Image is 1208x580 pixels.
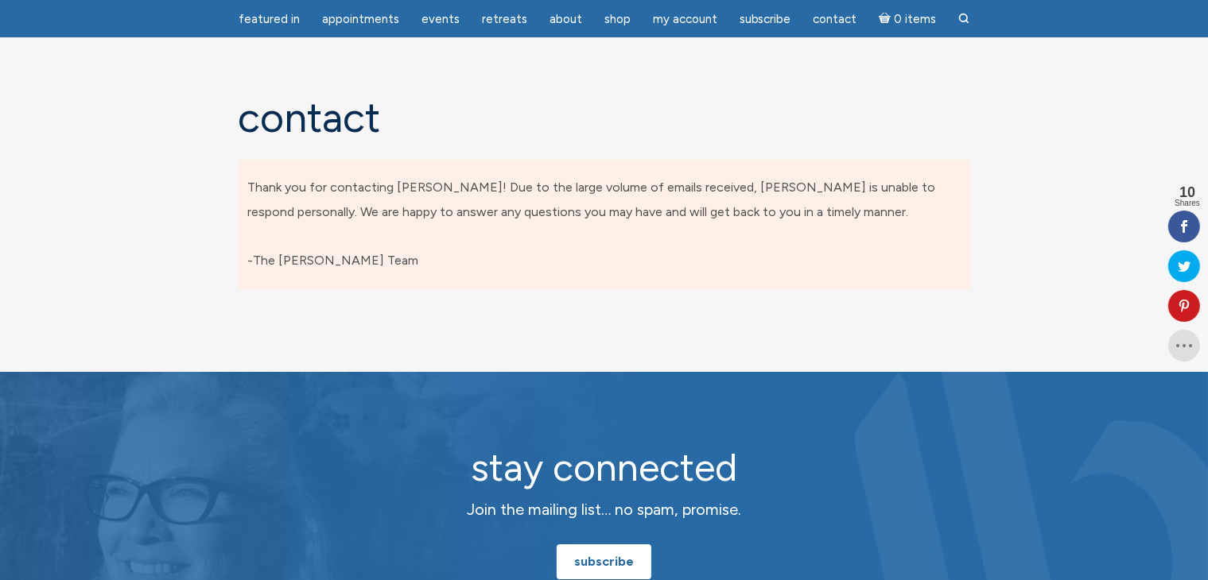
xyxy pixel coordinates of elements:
a: subscribe [557,544,651,579]
span: Shop [604,12,631,26]
span: Subscribe [740,12,791,26]
a: My Account [643,4,727,35]
a: Retreats [472,4,537,35]
span: Retreats [482,12,527,26]
a: Contact [804,4,867,35]
i: Cart [880,12,895,26]
a: Appointments [313,4,409,35]
span: 0 items [894,14,936,25]
a: Shop [595,4,640,35]
a: Subscribe [730,4,801,35]
a: Cart0 items [870,2,946,35]
h1: Contact [239,95,970,141]
span: featured in [239,12,300,26]
span: About [550,12,582,26]
a: About [540,4,592,35]
h2: stay connected [322,447,887,489]
span: My Account [653,12,717,26]
span: 10 [1175,185,1200,199]
span: Shares [1175,199,1200,207]
p: Thank you for contacting [PERSON_NAME]! Due to the large volume of emails received, [PERSON_NAME]... [248,176,961,273]
span: Appointments [322,12,399,26]
span: Events [421,12,460,26]
span: Contact [814,12,857,26]
a: featured in [229,4,309,35]
a: Events [412,4,469,35]
p: Join the mailing list… no spam, promise. [322,497,887,522]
